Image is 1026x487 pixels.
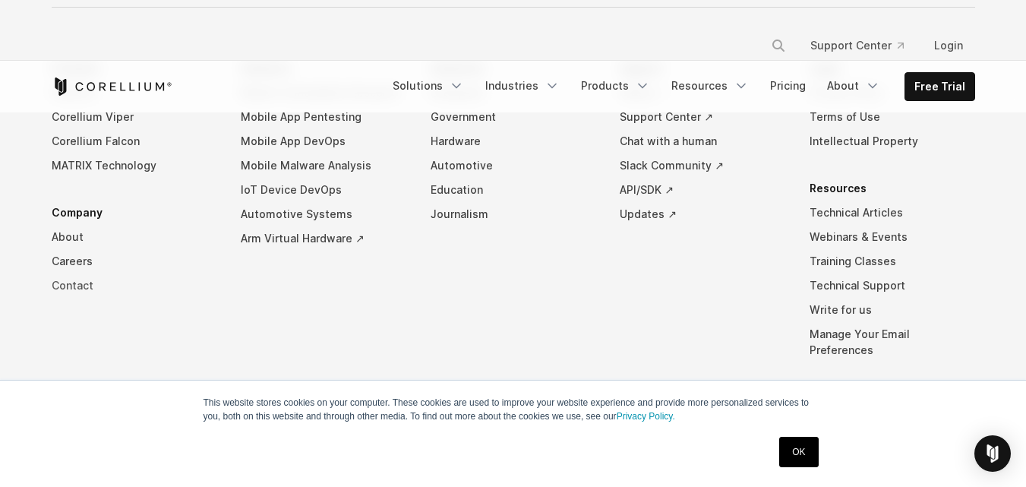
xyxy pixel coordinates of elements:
a: Training Classes [810,249,975,274]
a: Free Trial [905,73,974,100]
button: Search [765,32,792,59]
a: Mobile App DevOps [241,129,406,153]
a: About [52,225,217,249]
a: Automotive [431,153,596,178]
a: MATRIX Technology [52,153,217,178]
a: Webinars & Events [810,225,975,249]
a: Terms of Use [810,105,975,129]
div: Navigation Menu [753,32,975,59]
a: Resources [662,72,758,100]
a: Chat with a human [620,129,785,153]
a: Privacy Policy. [617,411,675,422]
a: Corellium Home [52,77,172,96]
a: Products [572,72,659,100]
a: Manage Your Email Preferences [810,322,975,362]
a: Corellium Falcon [52,129,217,153]
div: Open Intercom Messenger [974,435,1011,472]
a: Mobile Malware Analysis [241,153,406,178]
a: About [818,72,889,100]
a: Government [431,105,596,129]
a: Write for us [810,298,975,322]
a: Industries [476,72,569,100]
a: Updates ↗ [620,202,785,226]
a: Technical Articles [810,201,975,225]
a: IoT Device DevOps [241,178,406,202]
a: Support Center ↗ [620,105,785,129]
a: Hardware [431,129,596,153]
a: Technical Support [810,274,975,298]
a: Careers [52,249,217,274]
a: Slack Community ↗ [620,153,785,178]
a: OK [779,437,818,467]
a: Journalism [431,202,596,226]
a: Education [431,178,596,202]
p: This website stores cookies on your computer. These cookies are used to improve your website expe... [204,396,823,423]
a: Support Center [798,32,916,59]
a: Automotive Systems [241,202,406,226]
a: API/SDK ↗ [620,178,785,202]
a: Arm Virtual Hardware ↗ [241,226,406,251]
a: Contact [52,274,217,298]
div: Navigation Menu [52,56,975,385]
a: Solutions [384,72,473,100]
a: Mobile App Pentesting [241,105,406,129]
div: Navigation Menu [384,72,975,101]
a: Pricing [761,72,815,100]
a: Login [922,32,975,59]
a: Intellectual Property [810,129,975,153]
a: Corellium Viper [52,105,217,129]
